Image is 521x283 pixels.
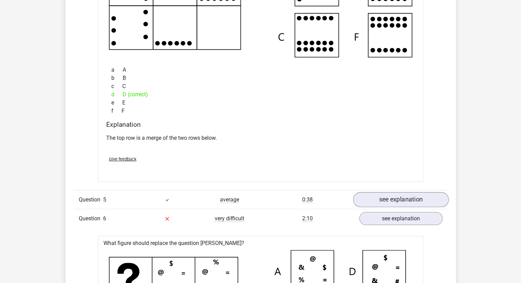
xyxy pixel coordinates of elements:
span: a [111,66,123,74]
div: C [106,82,415,90]
h4: Explanation [106,121,415,128]
span: e [111,99,122,107]
span: Question [79,196,103,204]
span: Give feedback [109,157,136,162]
div: A [106,66,415,74]
div: E [106,99,415,107]
div: D (correct) [106,90,415,99]
span: b [111,74,123,82]
span: c [111,82,122,90]
a: see explanation [353,192,448,207]
span: 2:10 [302,215,313,222]
span: 5 [103,196,106,203]
span: very difficult [215,215,244,222]
div: F [106,107,415,115]
a: see explanation [359,212,443,225]
span: Question [79,214,103,223]
span: f [111,107,122,115]
div: B [106,74,415,82]
p: The top row is a merge of the two rows below. [106,134,415,142]
span: average [220,196,239,203]
span: 0:38 [302,196,313,203]
span: 6 [103,215,106,222]
span: d [111,90,123,99]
